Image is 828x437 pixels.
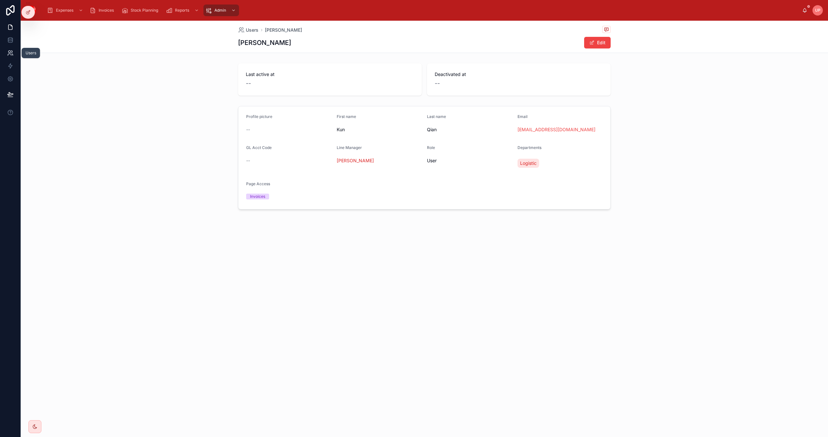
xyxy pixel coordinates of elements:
[246,181,270,186] span: Page Access
[427,145,435,150] span: Role
[427,114,446,119] span: Last name
[517,145,541,150] span: Departments
[42,3,802,17] div: scrollable content
[238,27,258,33] a: Users
[246,27,258,33] span: Users
[337,157,374,164] a: [PERSON_NAME]
[246,126,250,133] span: --
[246,71,414,78] span: Last active at
[99,8,114,13] span: Invoices
[246,114,272,119] span: Profile picture
[88,5,118,16] a: Invoices
[517,126,595,133] a: [EMAIL_ADDRESS][DOMAIN_NAME]
[246,79,251,88] span: --
[520,160,537,166] span: Logistic
[517,159,539,168] a: Logistic
[337,145,362,150] span: Line Manager
[175,8,189,13] span: Reports
[246,145,272,150] span: GL Acct Code
[164,5,202,16] a: Reports
[584,37,611,48] button: Edit
[517,114,528,119] span: Email
[427,157,437,164] span: User
[131,8,158,13] span: Stock Planning
[435,71,603,78] span: Deactivated at
[120,5,163,16] a: Stock Planning
[427,126,512,133] span: Qian
[265,27,302,33] a: [PERSON_NAME]
[246,157,250,164] span: --
[250,194,265,199] div: Invoices
[435,79,440,88] span: --
[238,38,291,47] h1: [PERSON_NAME]
[337,126,422,133] span: Kun
[203,5,239,16] a: Admin
[214,8,226,13] span: Admin
[56,8,73,13] span: Expenses
[337,114,356,119] span: First name
[26,50,36,56] div: Users
[45,5,86,16] a: Expenses
[815,8,821,13] span: UP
